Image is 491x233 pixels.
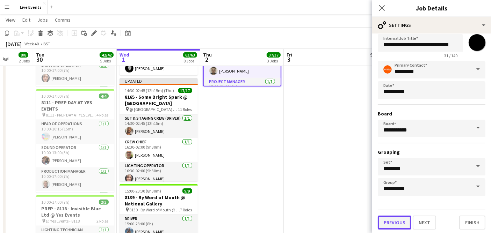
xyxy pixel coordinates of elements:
a: View [3,15,18,24]
span: @ Yes Events - 8118 [46,218,80,224]
div: BST [43,41,50,46]
span: 63/63 [183,52,197,58]
app-card-role: Crew Chief1/116:30-02:00 (9h30m)[PERSON_NAME] [120,138,198,162]
span: 10:00-17:00 (7h) [42,93,70,99]
app-card-role: Sound Operator1/110:00-13:00 (3h)[PERSON_NAME] [36,144,114,167]
span: 30 [35,55,44,63]
button: Finish [459,216,485,230]
span: 8139 - By Word of Mouth @ National Gallery [130,207,180,212]
h3: PREP - 8118 - Invisible Blue Ltd @ Yes Events [36,205,114,218]
span: 1 [118,55,129,63]
span: Week 40 [23,41,41,46]
h3: 8165 - Some Bright Spark @ [GEOGRAPHIC_DATA] [120,94,198,106]
span: 31 / 140 [439,53,463,58]
div: 8 Jobs [183,58,197,63]
app-card-role: Head of Operations1/110:00-10:15 (15m)[PERSON_NAME] [36,120,114,144]
span: Sat [370,52,378,58]
h3: Grouping [378,149,485,155]
span: Fri [287,52,292,58]
h3: Board [378,111,485,117]
span: 2 Roles [97,218,109,224]
app-card-role: Set & Staging Crew (Driver)1/114:30-02:45 (12h15m)[PERSON_NAME] [120,114,198,138]
app-job-card: Updated14:30-02:45 (12h15m) (Thu)17/178165 - Some Bright Spark @ [GEOGRAPHIC_DATA] @ [GEOGRAPHIC_... [120,78,198,181]
span: 8111 - PREP DAY AT YES EVENTS [46,112,97,118]
span: 4 [369,55,378,63]
button: Live Events [14,0,48,14]
app-card-role: Production Director1/1 [36,85,114,109]
a: Jobs [35,15,51,24]
span: 4/4 [99,93,109,99]
div: 5 Jobs [100,58,113,63]
div: [DATE] [6,40,22,47]
span: 11 Roles [178,107,192,112]
app-card-role: Project Manager1/117:00-01:00 (8h) [204,78,281,102]
app-card-role: Lighting Operator1/110:00-17:00 (7h)[PERSON_NAME] [36,61,114,85]
span: 3 [286,55,292,63]
div: 2 Jobs [19,58,30,63]
app-job-card: 10:00-17:00 (7h)4/48111 - PREP DAY AT YES EVENTS 8111 - PREP DAY AT YES EVENTS4 RolesHead of Oper... [36,89,114,193]
a: Comms [52,15,73,24]
span: 10:00-17:00 (7h) [42,200,70,205]
app-card-role: Lighting Technician1/1 [36,191,114,215]
span: View [6,17,15,23]
span: Tue [36,52,44,58]
span: 7 Roles [180,207,192,212]
span: 37/37 [267,52,281,58]
div: 3 Jobs [267,58,280,63]
span: 4 Roles [97,112,109,118]
app-card-role: Production Manager1/110:00-17:00 (7h)[PERSON_NAME] [36,167,114,191]
button: Previous [378,216,411,230]
span: 17/17 [178,88,192,93]
span: Wed [120,52,129,58]
span: 2 [202,55,212,63]
span: 15:00-23:30 (8h30m) [125,188,161,194]
span: Thu [203,52,212,58]
span: @ [GEOGRAPHIC_DATA] - 8165 [130,107,178,112]
h3: Job Details [372,3,491,13]
span: 8/8 [19,52,28,58]
h3: 8139 - By Word of Mouth @ National Gallery [120,194,198,207]
span: 14:30-02:45 (12h15m) (Thu) [125,88,174,93]
button: Next [413,216,436,230]
span: Jobs [37,17,48,23]
div: Settings [372,17,491,33]
h3: 8111 - PREP DAY AT YES EVENTS [36,99,114,112]
span: 42/42 [100,52,114,58]
span: Edit [22,17,30,23]
div: Updated [120,78,198,84]
span: Comms [55,17,71,23]
span: 9/9 [182,188,192,194]
a: Edit [20,15,33,24]
app-card-role: Lighting Operator1/116:30-02:00 (9h30m)[PERSON_NAME] [120,162,198,186]
span: 2/2 [99,200,109,205]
